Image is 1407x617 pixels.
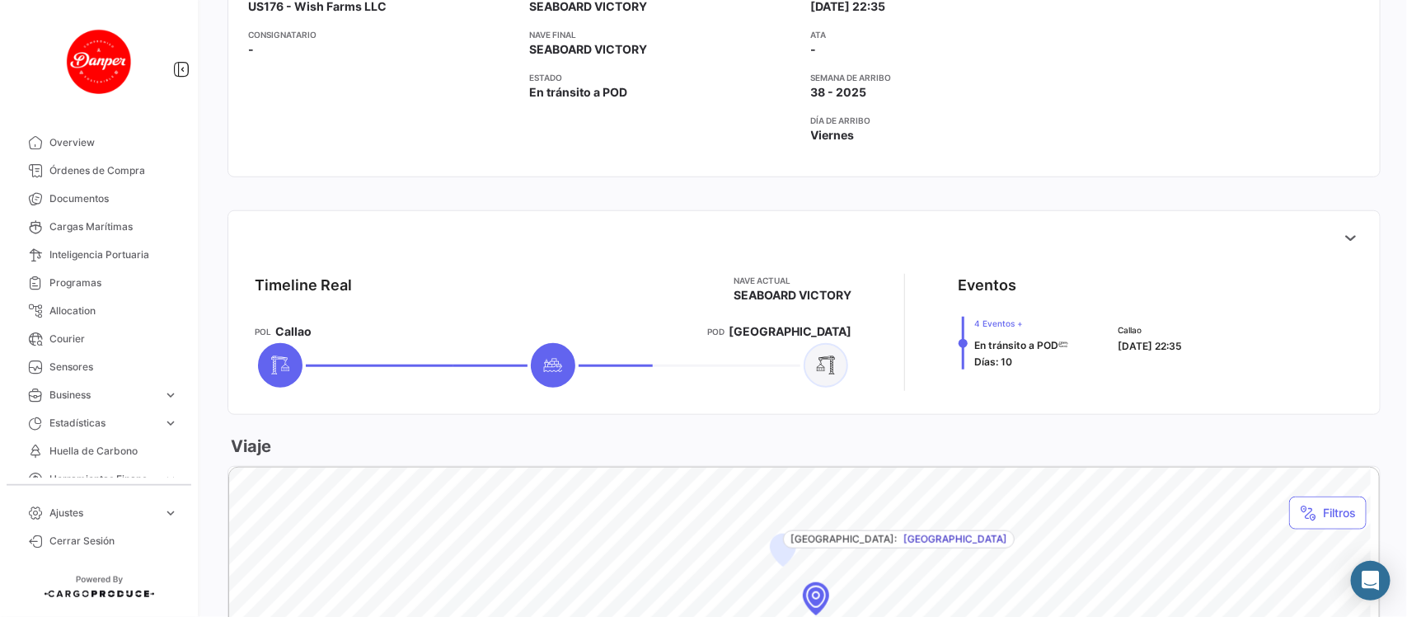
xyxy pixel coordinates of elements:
[163,388,178,403] span: expand_more
[163,472,178,487] span: expand_more
[1289,497,1367,530] button: Filtros
[275,323,312,340] span: Callao
[13,269,185,297] a: Programas
[227,435,271,458] h3: Viaje
[1351,561,1391,601] div: Abrir Intercom Messenger
[974,317,1068,330] span: 4 Eventos +
[811,71,1079,84] app-card-info-title: Semana de Arribo
[974,339,1058,351] span: En tránsito a POD
[707,325,725,338] app-card-info-title: POD
[248,41,254,58] span: -
[770,534,796,567] div: Map marker
[13,297,185,325] a: Allocation
[255,274,352,297] div: Timeline Real
[13,353,185,381] a: Sensores
[974,356,1012,368] span: Días: 10
[811,41,817,58] span: -
[811,127,855,144] span: Viernes
[49,247,178,262] span: Inteligencia Portuaria
[248,28,516,41] app-card-info-title: Consignatario
[13,129,185,157] a: Overview
[49,534,178,549] span: Cerrar Sesión
[49,388,157,403] span: Business
[1118,340,1182,352] span: [DATE] 22:35
[1118,323,1182,337] span: Callao
[163,416,178,431] span: expand_more
[13,241,185,269] a: Inteligencia Portuaria
[958,274,1016,297] div: Eventos
[13,157,185,185] a: Órdenes de Compra
[529,28,797,41] app-card-info-title: Nave final
[49,360,178,374] span: Sensores
[529,71,797,84] app-card-info-title: Estado
[58,20,140,102] img: danper-logo.png
[803,582,829,615] div: Map marker
[13,325,185,353] a: Courier
[811,114,1079,127] app-card-info-title: Día de Arribo
[529,41,647,58] span: SEABOARD VICTORY
[163,506,178,520] span: expand_more
[49,506,157,520] span: Ajustes
[811,28,1079,41] app-card-info-title: ATA
[529,84,627,101] span: En tránsito a POD
[903,532,1007,547] span: [GEOGRAPHIC_DATA]
[49,219,178,234] span: Cargas Marítimas
[255,325,271,338] app-card-info-title: POL
[729,323,851,340] span: [GEOGRAPHIC_DATA]
[49,191,178,206] span: Documentos
[49,332,178,346] span: Courier
[13,213,185,241] a: Cargas Marítimas
[13,437,185,465] a: Huella de Carbono
[49,444,178,459] span: Huella de Carbono
[49,276,178,290] span: Programas
[734,274,851,287] app-card-info-title: Nave actual
[49,416,157,431] span: Estadísticas
[13,185,185,213] a: Documentos
[811,84,867,101] span: 38 - 2025
[49,472,157,487] span: Herramientas Financieras
[49,135,178,150] span: Overview
[49,163,178,178] span: Órdenes de Compra
[734,287,851,304] span: SEABOARD VICTORY
[49,304,178,318] span: Allocation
